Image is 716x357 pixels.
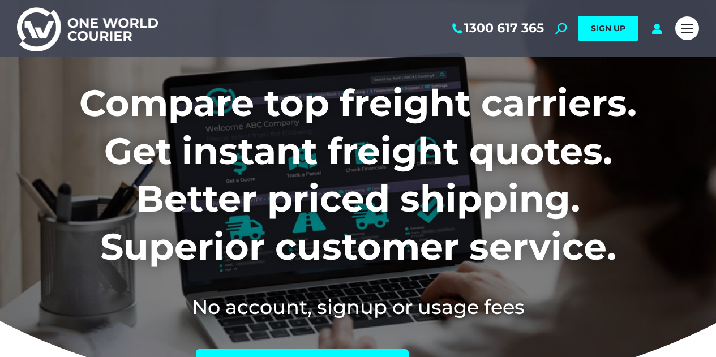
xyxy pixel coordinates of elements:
a: Mobile menu icon [675,16,699,40]
img: One World Courier [17,6,158,51]
h2: No account, signup or usage fees [17,293,699,321]
span: SIGN UP [591,23,625,33]
a: 1300 617 365 [450,21,544,36]
h1: Compare top freight carriers. Get instant freight quotes. Better priced shipping. Superior custom... [17,79,699,270]
a: SIGN UP [578,16,638,41]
